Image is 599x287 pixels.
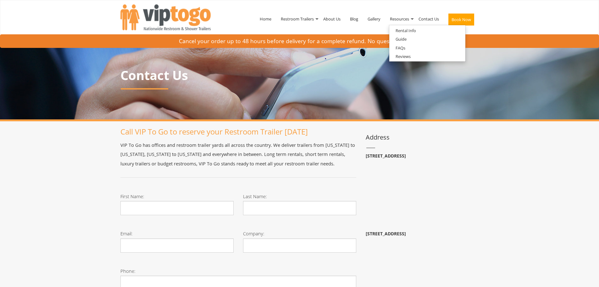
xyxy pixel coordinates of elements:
[389,44,412,52] a: FAQs
[366,153,406,159] b: [STREET_ADDRESS]
[366,231,406,237] b: [STREET_ADDRESS]
[385,3,414,35] a: Resources
[319,3,345,35] a: About Us
[345,3,363,35] a: Blog
[120,128,356,136] h1: Call VIP To Go to reserve your Restroom Trailer [DATE]
[120,4,211,30] img: VIPTOGO
[389,35,413,43] a: Guide
[120,141,356,168] p: VIP To Go has offices and restroom trailer yards all across the country. We deliver trailers from...
[389,27,422,35] a: Rental Info
[414,3,444,35] a: Contact Us
[120,68,479,82] p: Contact Us
[366,134,479,141] h3: Address
[363,3,385,35] a: Gallery
[444,3,479,39] a: Book Now
[389,53,417,60] a: Reviews
[276,3,319,35] a: Restroom Trailers
[255,3,276,35] a: Home
[448,14,474,26] button: Book Now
